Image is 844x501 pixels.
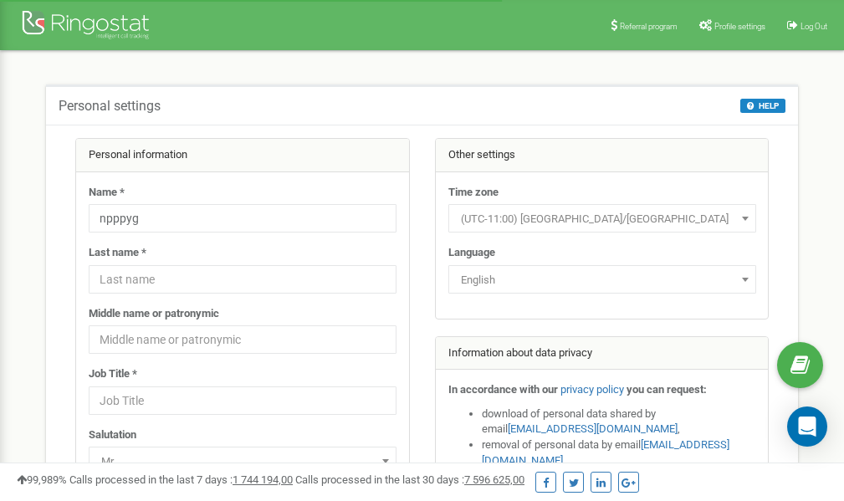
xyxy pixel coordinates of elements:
a: [EMAIL_ADDRESS][DOMAIN_NAME] [508,422,678,435]
label: Salutation [89,427,136,443]
span: Referral program [620,22,678,31]
span: English [448,265,756,294]
div: Open Intercom Messenger [787,406,827,447]
span: Profile settings [714,22,765,31]
span: 99,989% [17,473,67,486]
span: Calls processed in the last 7 days : [69,473,293,486]
strong: In accordance with our [448,383,558,396]
span: Mr. [95,450,391,473]
u: 7 596 625,00 [464,473,524,486]
span: Mr. [89,447,396,475]
span: English [454,268,750,292]
label: Last name * [89,245,146,261]
button: HELP [740,99,785,113]
li: removal of personal data by email , [482,437,756,468]
label: Time zone [448,185,499,201]
label: Middle name or patronymic [89,306,219,322]
label: Name * [89,185,125,201]
span: Log Out [801,22,827,31]
input: Job Title [89,386,396,415]
a: privacy policy [560,383,624,396]
div: Personal information [76,139,409,172]
input: Last name [89,265,396,294]
div: Information about data privacy [436,337,769,371]
input: Name [89,204,396,233]
h5: Personal settings [59,99,161,114]
span: (UTC-11:00) Pacific/Midway [454,207,750,231]
input: Middle name or patronymic [89,325,396,354]
li: download of personal data shared by email , [482,406,756,437]
u: 1 744 194,00 [233,473,293,486]
label: Job Title * [89,366,137,382]
label: Language [448,245,495,261]
span: Calls processed in the last 30 days : [295,473,524,486]
span: (UTC-11:00) Pacific/Midway [448,204,756,233]
div: Other settings [436,139,769,172]
strong: you can request: [627,383,707,396]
